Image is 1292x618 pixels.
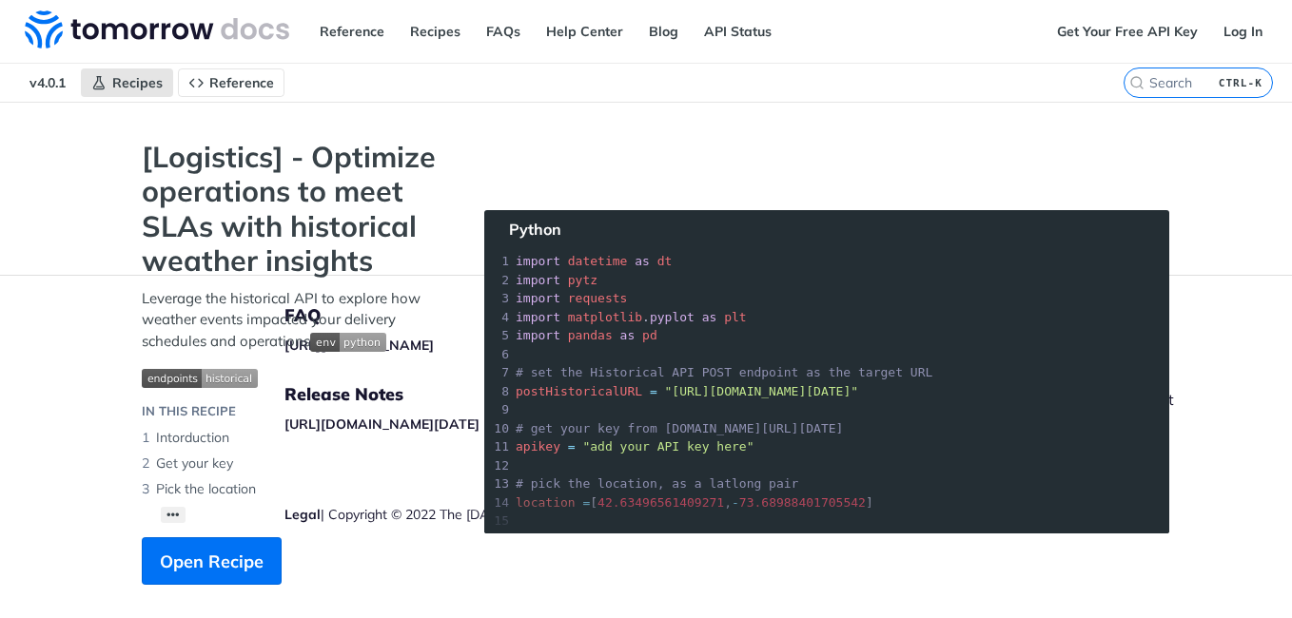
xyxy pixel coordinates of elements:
li: Pick the location [142,476,446,502]
img: endpoint [142,369,258,388]
a: Log In [1213,17,1273,46]
span: Reference [209,74,274,91]
a: Reference [309,17,395,46]
a: Blog [638,17,689,46]
li: Get your key [142,451,446,476]
button: ••• [161,507,186,523]
strong: [Logistics] - Optimize operations to meet SLAs with historical weather insights [142,140,446,279]
span: Expand image [310,332,386,350]
button: Open Recipe [142,537,282,585]
kbd: CTRL-K [1214,73,1267,92]
img: env [310,333,386,352]
p: Leverage the historical API to explore how weather events impacted your delivery schedules and op... [142,288,446,353]
svg: Search [1129,75,1145,90]
a: Get Your Free API Key [1047,17,1208,46]
a: API Status [694,17,782,46]
div: IN THIS RECIPE [142,402,236,421]
span: Open Recipe [160,549,264,574]
span: Recipes [112,74,163,91]
a: Recipes [81,68,173,97]
a: Help Center [536,17,634,46]
a: FAQs [476,17,531,46]
a: Reference [178,68,284,97]
img: Tomorrow.io Weather API Docs [25,10,289,48]
span: Expand image [142,366,446,388]
li: Intorduction [142,425,446,451]
a: Recipes [400,17,471,46]
span: v4.0.1 [19,68,76,97]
